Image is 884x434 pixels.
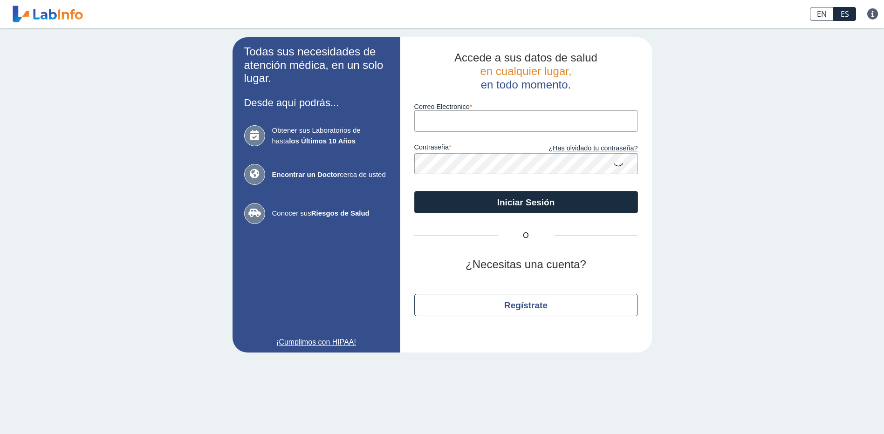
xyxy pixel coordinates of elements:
a: EN [810,7,834,21]
h3: Desde aquí podrás... [244,97,389,108]
b: los Últimos 10 Años [289,137,356,145]
label: Correo Electronico [414,103,638,110]
b: Riesgos de Salud [311,209,370,217]
span: Obtener sus Laboratorios de hasta [272,125,389,146]
button: Regístrate [414,294,638,316]
a: ES [834,7,856,21]
span: O [498,230,554,241]
h2: ¿Necesitas una cuenta? [414,258,638,271]
span: Accede a sus datos de salud [454,51,597,64]
a: ¡Cumplimos con HIPAA! [244,337,389,348]
span: Conocer sus [272,208,389,219]
span: en todo momento. [481,78,571,91]
a: ¿Has olvidado tu contraseña? [526,143,638,154]
span: en cualquier lugar, [480,65,571,77]
label: contraseña [414,143,526,154]
button: Iniciar Sesión [414,191,638,213]
h2: Todas sus necesidades de atención médica, en un solo lugar. [244,45,389,85]
b: Encontrar un Doctor [272,170,340,178]
span: cerca de usted [272,170,389,180]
